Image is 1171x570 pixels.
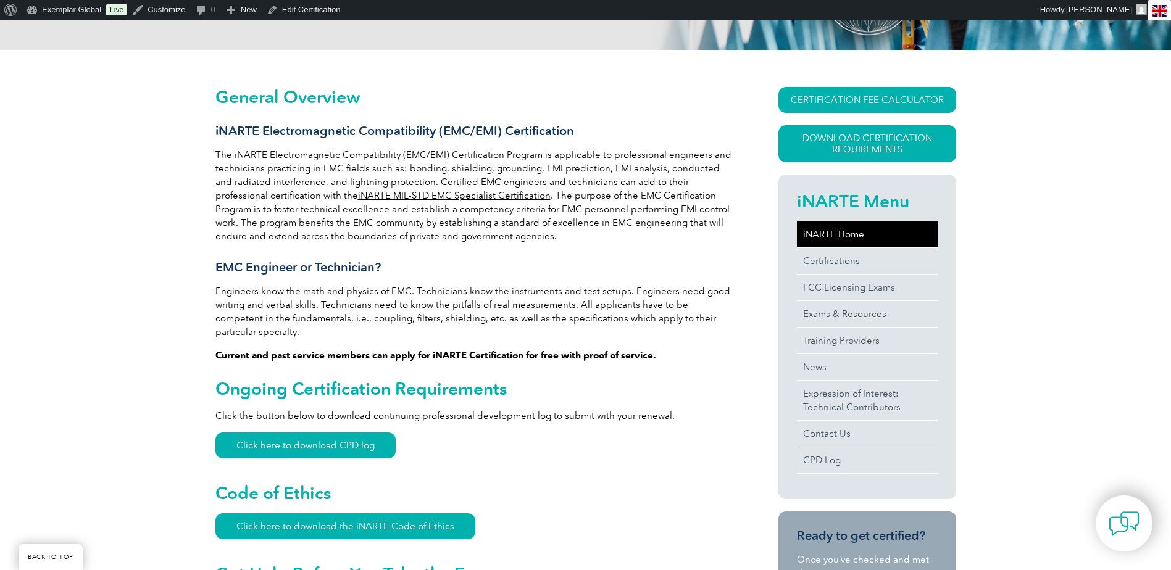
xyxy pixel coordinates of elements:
a: Certifications [797,248,938,274]
h2: iNARTE Menu [797,191,938,211]
a: Download Certification Requirements [778,125,956,162]
h2: Ongoing Certification Requirements [215,379,734,399]
h3: EMC Engineer or Technician? [215,260,734,275]
a: Exams & Resources [797,301,938,327]
p: The iNARTE Electromagnetic Compatibility (EMC/EMI) Certification Program is applicable to profess... [215,148,734,243]
img: contact-chat.png [1109,508,1140,539]
img: en [1152,5,1167,17]
strong: Current and past service members can apply for iNARTE Certification for free with proof of service. [215,350,656,361]
h3: iNARTE Electromagnetic Compatibility (EMC/EMI) Certification [215,123,734,139]
a: CPD Log [797,447,938,473]
p: Click the button below to download continuing professional development log to submit with your re... [215,409,734,423]
h2: General Overview [215,87,734,107]
a: BACK TO TOP [19,544,83,570]
a: iNARTE MIL-STD EMC Specialist Certification [358,190,551,201]
a: CERTIFICATION FEE CALCULATOR [778,87,956,113]
a: Contact Us [797,421,938,447]
a: iNARTE Home [797,221,938,247]
a: FCC Licensing Exams [797,275,938,300]
a: Click here to download the iNARTE Code of Ethics [215,513,475,539]
a: Live [106,4,127,15]
a: News [797,354,938,380]
span: [PERSON_NAME] [1066,5,1132,14]
a: Click here to download CPD log [215,432,396,458]
p: Engineers know the math and physics of EMC. Technicians know the instruments and test setups. Eng... [215,284,734,339]
a: Training Providers [797,328,938,353]
a: Expression of Interest:Technical Contributors [797,381,938,420]
h3: Ready to get certified? [797,528,938,543]
h2: Code of Ethics [215,483,734,503]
